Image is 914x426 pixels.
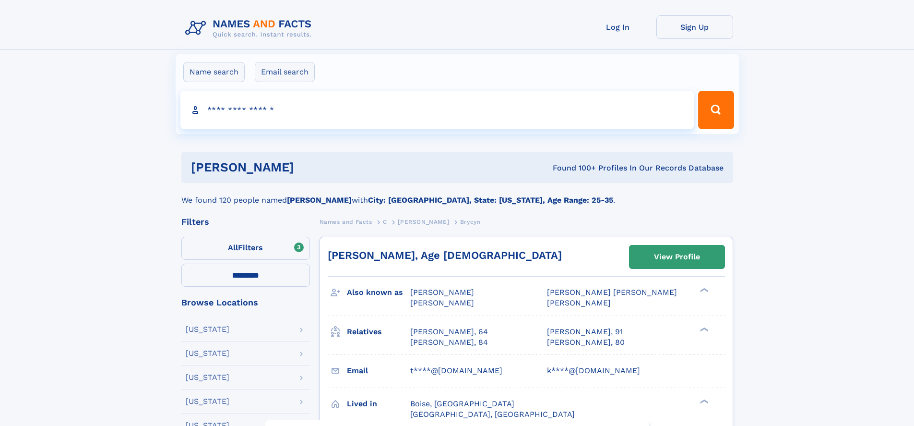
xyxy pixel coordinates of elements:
[410,410,575,419] span: [GEOGRAPHIC_DATA], [GEOGRAPHIC_DATA]
[698,287,709,293] div: ❯
[368,195,613,205] b: City: [GEOGRAPHIC_DATA], State: [US_STATE], Age Range: 25-35
[320,216,372,228] a: Names and Facts
[287,195,352,205] b: [PERSON_NAME]
[547,288,677,297] span: [PERSON_NAME] [PERSON_NAME]
[698,326,709,332] div: ❯
[186,326,229,333] div: [US_STATE]
[347,324,410,340] h3: Relatives
[410,298,474,307] span: [PERSON_NAME]
[328,249,562,261] a: [PERSON_NAME], Age [DEMOGRAPHIC_DATA]
[255,62,315,82] label: Email search
[410,327,488,337] a: [PERSON_NAME], 64
[181,15,320,41] img: Logo Names and Facts
[347,284,410,301] h3: Also known as
[191,161,424,173] h1: [PERSON_NAME]
[410,399,514,408] span: Boise, [GEOGRAPHIC_DATA]
[410,288,474,297] span: [PERSON_NAME]
[698,91,734,129] button: Search Button
[398,219,449,225] span: [PERSON_NAME]
[228,243,238,252] span: All
[547,298,611,307] span: [PERSON_NAME]
[698,398,709,404] div: ❯
[547,327,623,337] a: [PERSON_NAME], 91
[398,216,449,228] a: [PERSON_NAME]
[383,219,387,225] span: C
[186,374,229,381] div: [US_STATE]
[547,337,625,348] a: [PERSON_NAME], 80
[410,337,488,348] a: [PERSON_NAME], 84
[181,218,310,226] div: Filters
[423,163,724,173] div: Found 100+ Profiles In Our Records Database
[180,91,694,129] input: search input
[460,219,481,225] span: Brycyn
[186,398,229,405] div: [US_STATE]
[654,246,700,268] div: View Profile
[181,298,310,307] div: Browse Locations
[186,350,229,357] div: [US_STATE]
[183,62,245,82] label: Name search
[181,183,733,206] div: We found 120 people named with .
[181,237,310,260] label: Filters
[629,245,724,268] a: View Profile
[580,15,656,39] a: Log In
[656,15,733,39] a: Sign Up
[347,396,410,412] h3: Lived in
[383,216,387,228] a: C
[347,363,410,379] h3: Email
